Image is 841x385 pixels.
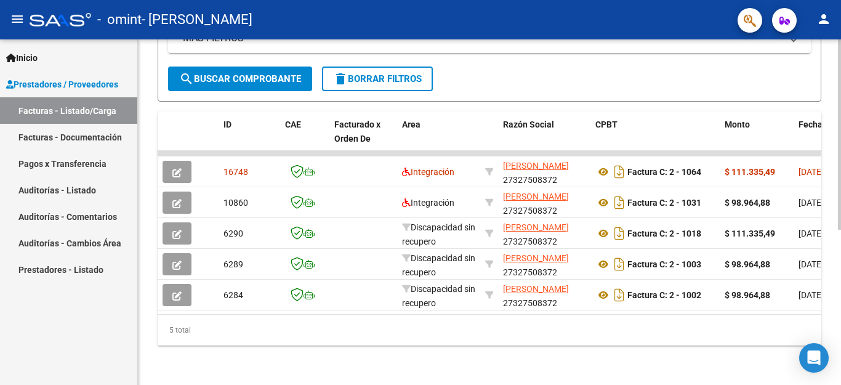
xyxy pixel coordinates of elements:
[799,198,824,208] span: [DATE]
[6,51,38,65] span: Inicio
[503,120,554,129] span: Razón Social
[627,229,701,238] strong: Factura C: 2 - 1018
[611,193,627,213] i: Descargar documento
[498,111,590,166] datatable-header-cell: Razón Social
[179,73,301,84] span: Buscar Comprobante
[503,161,569,171] span: [PERSON_NAME]
[503,253,569,263] span: [PERSON_NAME]
[280,111,329,166] datatable-header-cell: CAE
[97,6,142,33] span: - omint
[158,315,821,346] div: 5 total
[402,284,475,308] span: Discapacidad sin recupero
[6,78,118,91] span: Prestadores / Proveedores
[799,259,824,269] span: [DATE]
[223,259,243,269] span: 6289
[503,282,585,308] div: 27327508372
[611,224,627,243] i: Descargar documento
[503,190,585,216] div: 27327508372
[402,198,454,208] span: Integración
[725,259,770,269] strong: $ 98.964,88
[816,12,831,26] mat-icon: person
[799,343,829,373] div: Open Intercom Messenger
[503,222,569,232] span: [PERSON_NAME]
[611,285,627,305] i: Descargar documento
[627,290,701,300] strong: Factura C: 2 - 1002
[725,198,770,208] strong: $ 98.964,88
[223,229,243,238] span: 6290
[799,167,824,177] span: [DATE]
[333,73,422,84] span: Borrar Filtros
[402,253,475,277] span: Discapacidad sin recupero
[725,290,770,300] strong: $ 98.964,88
[179,71,194,86] mat-icon: search
[503,221,585,246] div: 27327508372
[168,67,312,91] button: Buscar Comprobante
[334,120,380,144] span: Facturado x Orden De
[219,111,280,166] datatable-header-cell: ID
[590,111,720,166] datatable-header-cell: CPBT
[503,159,585,185] div: 27327508372
[725,167,775,177] strong: $ 111.335,49
[611,254,627,274] i: Descargar documento
[223,167,248,177] span: 16748
[503,251,585,277] div: 27327508372
[329,111,397,166] datatable-header-cell: Facturado x Orden De
[595,120,618,129] span: CPBT
[799,229,824,238] span: [DATE]
[720,111,794,166] datatable-header-cell: Monto
[333,71,348,86] mat-icon: delete
[223,198,248,208] span: 10860
[627,167,701,177] strong: Factura C: 2 - 1064
[322,67,433,91] button: Borrar Filtros
[10,12,25,26] mat-icon: menu
[799,290,824,300] span: [DATE]
[725,229,775,238] strong: $ 111.335,49
[402,120,420,129] span: Area
[627,259,701,269] strong: Factura C: 2 - 1003
[611,162,627,182] i: Descargar documento
[397,111,480,166] datatable-header-cell: Area
[142,6,252,33] span: - [PERSON_NAME]
[503,192,569,201] span: [PERSON_NAME]
[285,120,301,129] span: CAE
[223,120,231,129] span: ID
[402,167,454,177] span: Integración
[725,120,750,129] span: Monto
[627,198,701,208] strong: Factura C: 2 - 1031
[402,222,475,246] span: Discapacidad sin recupero
[223,290,243,300] span: 6284
[503,284,569,294] span: [PERSON_NAME]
